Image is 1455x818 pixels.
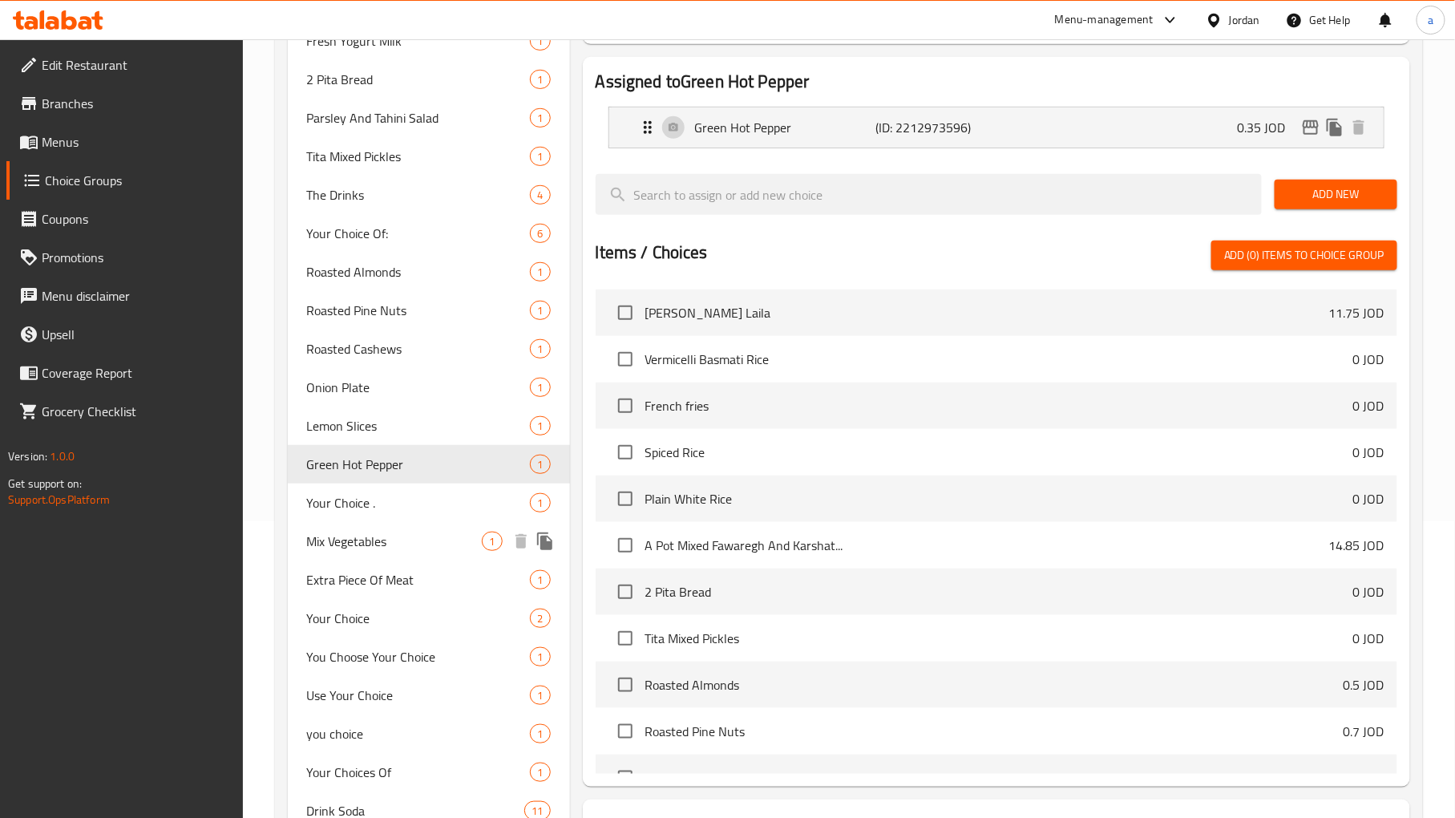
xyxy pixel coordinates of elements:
div: Your Choice Of:6 [288,214,570,253]
span: The Drinks [307,185,531,204]
span: Tita Mixed Pickles [307,147,531,166]
span: Select choice [608,528,642,562]
a: Menus [6,123,243,161]
span: 1 [531,342,549,357]
p: (ID: 2212973596) [875,118,996,137]
p: 0.7 JOD [1344,722,1384,741]
span: 2 Pita Bread [307,70,531,89]
div: Choices [530,416,550,435]
span: Your Choice . [307,493,531,512]
span: 2 Pita Bread [645,582,1353,601]
div: You Choose Your Choice1 [288,638,570,676]
p: 0 JOD [1353,350,1384,369]
span: Tita Mixed Pickles [645,629,1353,648]
span: 1 [531,650,549,665]
span: Select choice [608,622,642,655]
a: Upsell [6,315,243,354]
button: delete [1347,115,1371,140]
div: Fresh Yogurt Milk1 [288,22,570,60]
span: 1 [483,534,501,549]
span: Roasted Pine Nuts [307,301,531,320]
span: Add New [1287,184,1384,204]
span: You Choose Your Choice [307,647,531,666]
a: Coverage Report [6,354,243,392]
span: 1 [531,457,549,472]
span: Your Choice Of: [307,224,531,243]
span: Use Your Choice [307,686,531,705]
span: Upsell [42,325,230,344]
span: Roasted Almonds [307,262,531,281]
div: Use Your Choice1 [288,676,570,715]
span: Fresh Yogurt Milk [307,31,531,51]
a: Choice Groups [6,161,243,200]
span: A Pot Mixed Fawaregh And Karshat... [645,536,1329,555]
div: Extra Piece Of Meat1 [288,561,570,599]
button: Add New [1275,180,1397,209]
input: search [596,174,1262,215]
div: Choices [530,724,550,743]
div: Roasted Cashews1 [288,330,570,368]
div: Roasted Almonds1 [288,253,570,291]
div: Mix Vegetables1deleteduplicate [288,522,570,561]
span: Coverage Report [42,363,230,383]
span: Roasted Cashews [307,339,531,358]
div: Expand [609,107,1384,148]
span: 1.0.0 [50,446,75,467]
span: Select choice [608,575,642,609]
span: Select choice [608,761,642,795]
div: Choices [530,301,550,320]
span: 1 [531,765,549,780]
div: Your Choice .1 [288,484,570,522]
span: 1 [531,149,549,164]
p: 0.5 JOD [1344,675,1384,694]
div: Choices [530,570,550,589]
div: Choices [530,763,550,782]
button: edit [1299,115,1323,140]
a: Support.OpsPlatform [8,489,110,510]
a: Edit Restaurant [6,46,243,84]
span: Extra Piece Of Meat [307,570,531,589]
button: delete [509,529,533,553]
p: 14.85 JOD [1329,536,1384,555]
h2: Assigned to Green Hot Pepper [596,70,1397,94]
div: The Drinks4 [288,176,570,214]
span: Edit Restaurant [42,55,230,75]
span: 1 [531,419,549,434]
span: 4 [531,188,549,203]
span: 1 [531,265,549,280]
span: Select choice [608,715,642,748]
span: Branches [42,94,230,113]
a: Coupons [6,200,243,238]
div: Jordan [1229,11,1260,29]
span: Roasted Almonds [645,675,1344,694]
span: 6 [531,226,549,241]
span: [PERSON_NAME] Laila [645,303,1329,322]
div: Choices [530,147,550,166]
span: Your Choice [307,609,531,628]
span: Parsley And Tahini Salad [307,108,531,128]
span: 1 [531,496,549,511]
span: Get support on: [8,473,82,494]
div: Lemon Slices1 [288,407,570,445]
button: Add (0) items to choice group [1211,241,1397,270]
div: Choices [530,686,550,705]
p: 0 JOD [1353,582,1384,601]
span: Vermicelli Basmati Rice [645,350,1353,369]
span: 1 [531,688,549,703]
p: 0.35 JOD [1238,118,1299,137]
span: 2 [531,611,549,626]
div: Choices [530,224,550,243]
span: Choice Groups [45,171,230,190]
h2: Items / Choices [596,241,708,265]
span: Roasted Pine Nuts [645,722,1344,741]
div: Choices [530,609,550,628]
span: 1 [531,573,549,588]
a: Menu disclaimer [6,277,243,315]
button: duplicate [1323,115,1347,140]
div: Your Choices Of1 [288,753,570,792]
span: Select choice [608,482,642,516]
p: 0 JOD [1353,443,1384,462]
span: Lemon Slices [307,416,531,435]
span: Promotions [42,248,230,267]
span: Menus [42,132,230,152]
